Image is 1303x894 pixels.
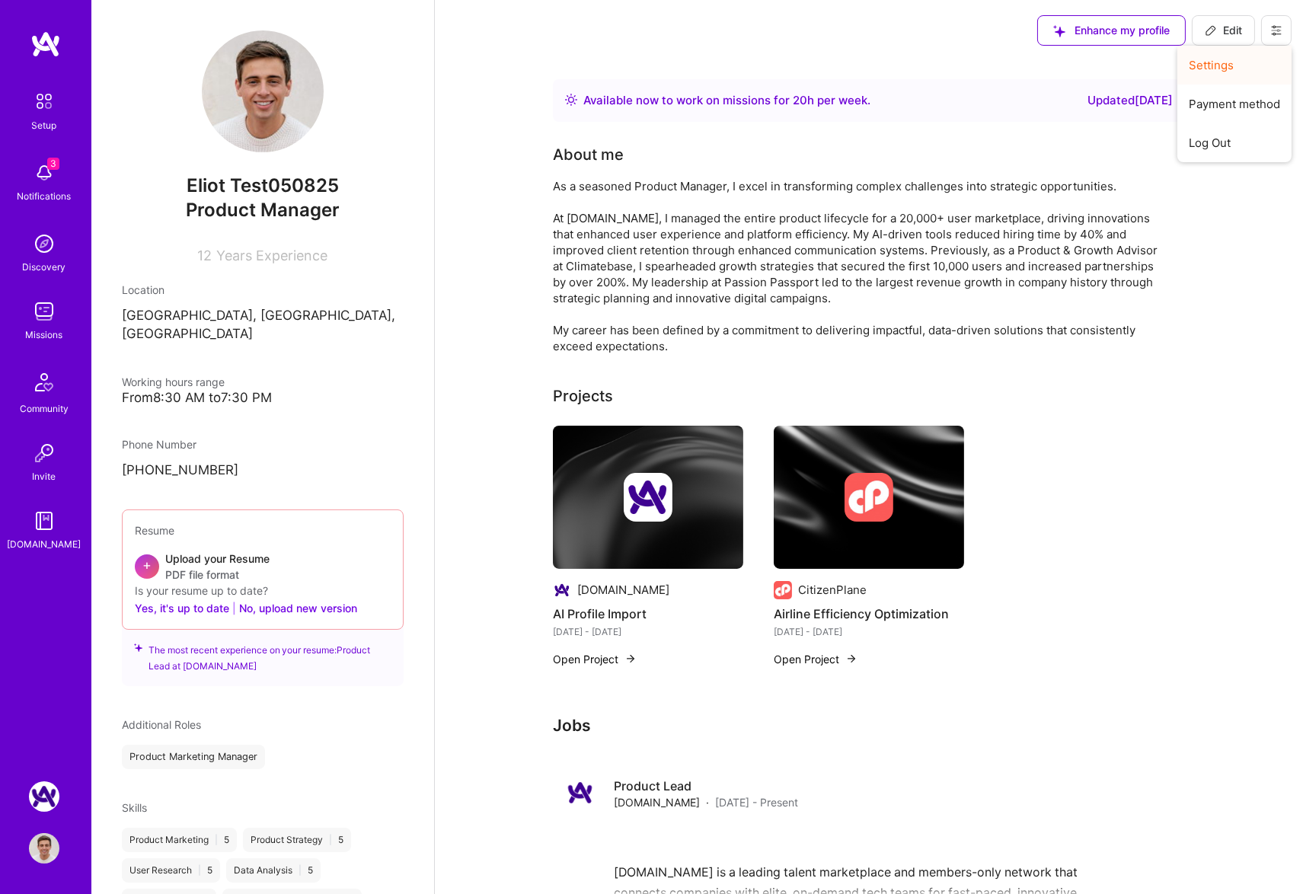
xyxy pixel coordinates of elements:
div: Product Marketing 5 [122,828,237,852]
img: Community [26,364,62,401]
div: Data Analysis 5 [226,858,321,883]
img: Company logo [565,777,596,808]
div: [DOMAIN_NAME] [577,582,669,598]
div: +Upload your ResumePDF file format [135,551,391,583]
img: arrow-right [624,653,637,665]
a: User Avatar [25,833,63,864]
img: User Avatar [202,30,324,152]
span: | [232,600,236,616]
button: Open Project [553,651,637,667]
div: CitizenPlane [798,582,867,598]
i: icon SuggestedTeams [134,642,142,653]
span: | [329,834,332,846]
img: logo [30,30,61,58]
div: Location [122,282,404,298]
span: | [198,864,201,876]
img: Company logo [845,473,893,522]
button: Open Project [774,651,857,667]
button: No, upload new version [239,599,357,617]
img: guide book [29,506,59,536]
img: arrow-right [845,653,857,665]
div: [DOMAIN_NAME] [8,536,81,552]
span: Enhance my profile [1053,23,1170,38]
div: Product Marketing Manager [122,745,265,769]
span: [DATE] - Present [715,794,798,810]
div: Updated [DATE] [1087,91,1173,110]
div: Projects [553,385,613,407]
h4: Product Lead [614,777,798,794]
h4: Airline Efficiency Optimization [774,604,964,624]
h3: Jobs [553,716,1185,735]
img: cover [553,426,743,569]
img: setup [28,85,60,117]
a: A.Team: Google Calendar Integration Testing [25,781,63,812]
span: Phone Number [122,438,196,451]
img: User Avatar [29,833,59,864]
span: 12 [198,247,212,263]
img: Company logo [553,581,571,599]
button: Payment method [1177,85,1292,123]
div: About me [553,143,624,166]
div: Missions [26,327,63,343]
div: [DATE] - [DATE] [774,624,964,640]
img: A.Team: Google Calendar Integration Testing [29,781,59,812]
span: | [299,864,302,876]
div: From 8:30 AM to 7:30 PM [122,390,404,406]
i: icon SuggestedTeams [1053,25,1065,37]
span: [DOMAIN_NAME] [614,794,700,810]
div: Community [20,401,69,417]
span: PDF file format [165,567,270,583]
div: User Research 5 [122,858,220,883]
div: As a seasoned Product Manager, I excel in transforming complex challenges into strategic opportun... [553,178,1162,354]
img: discovery [29,228,59,259]
span: | [215,834,218,846]
div: Product Strategy 5 [243,828,351,852]
button: Yes, it's up to date [135,599,229,617]
img: teamwork [29,296,59,327]
div: Is your resume up to date? [135,583,391,599]
img: Company logo [624,473,672,522]
p: [PHONE_NUMBER] [122,461,404,480]
span: Resume [135,524,174,537]
button: Enhance my profile [1037,15,1186,46]
span: 20 [793,93,807,107]
div: Upload your Resume [165,551,270,583]
span: Product Manager [186,199,340,221]
img: Company logo [774,581,792,599]
div: Notifications [18,188,72,204]
span: Working hours range [122,375,225,388]
img: bell [29,158,59,188]
button: Edit [1192,15,1255,46]
span: · [706,794,709,810]
span: 3 [47,158,59,170]
span: + [142,557,152,573]
div: Available now to work on missions for h per week . [583,91,870,110]
div: Invite [33,468,56,484]
span: Years Experience [217,247,328,263]
span: Additional Roles [122,718,201,731]
img: cover [774,426,964,569]
div: [DATE] - [DATE] [553,624,743,640]
h4: AI Profile Import [553,604,743,624]
span: Skills [122,801,147,814]
div: The most recent experience on your resume: Product Lead at [DOMAIN_NAME] [122,621,404,686]
span: Eliot Test050825 [122,174,404,197]
span: Edit [1205,23,1242,38]
div: Discovery [23,259,66,275]
button: Log Out [1177,123,1292,162]
img: Invite [29,438,59,468]
img: Availability [565,94,577,106]
p: [GEOGRAPHIC_DATA], [GEOGRAPHIC_DATA], [GEOGRAPHIC_DATA] [122,307,404,343]
button: Settings [1177,46,1292,85]
div: Setup [32,117,57,133]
